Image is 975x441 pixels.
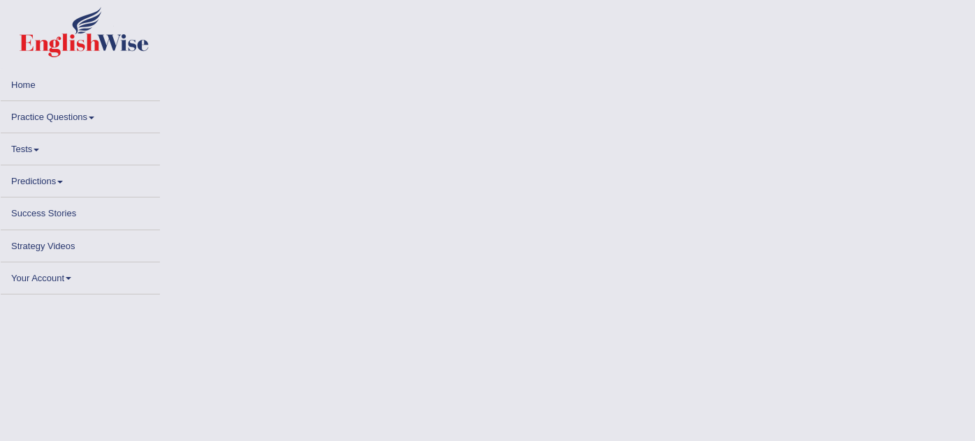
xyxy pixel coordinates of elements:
a: Tests [1,133,160,160]
a: Practice Questions [1,101,160,128]
a: Your Account [1,262,160,290]
a: Strategy Videos [1,230,160,257]
a: Predictions [1,165,160,193]
a: Home [1,69,160,96]
a: Success Stories [1,197,160,225]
